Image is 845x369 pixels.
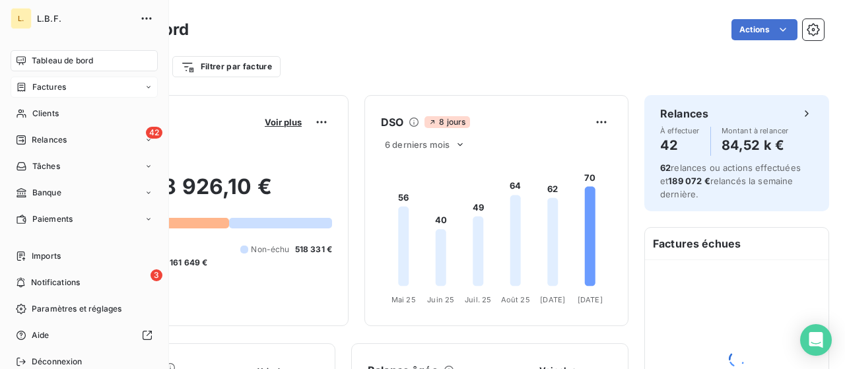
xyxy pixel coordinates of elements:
span: Tâches [32,160,60,172]
tspan: [DATE] [540,295,565,304]
span: Aide [32,329,50,341]
h4: 84,52 k € [722,135,789,156]
button: Actions [731,19,797,40]
span: Factures [32,81,66,93]
span: Déconnexion [32,356,83,368]
span: 62 [660,162,671,173]
span: 42 [146,127,162,139]
span: Montant à relancer [722,127,789,135]
span: Voir plus [265,117,302,127]
h6: Relances [660,106,708,121]
a: Aide [11,325,158,346]
span: Clients [32,108,59,119]
button: Filtrer par facture [172,56,281,77]
span: 518 331 € [295,244,332,255]
span: -161 649 € [166,257,208,269]
h6: DSO [381,114,403,130]
span: 189 072 € [668,176,710,186]
button: Voir plus [261,116,306,128]
tspan: Juin 25 [427,295,454,304]
span: 8 jours [424,116,469,128]
span: relances ou actions effectuées et relancés la semaine dernière. [660,162,801,199]
span: Paiements [32,213,73,225]
span: Relances [32,134,67,146]
div: Open Intercom Messenger [800,324,832,356]
span: Banque [32,187,61,199]
span: Tableau de bord [32,55,93,67]
tspan: [DATE] [578,295,603,304]
span: Imports [32,250,61,262]
span: 3 [151,269,162,281]
span: Non-échu [251,244,289,255]
h2: 968 926,10 € [75,174,332,213]
h6: Factures échues [645,228,828,259]
span: 6 derniers mois [385,139,450,150]
span: Notifications [31,277,80,288]
span: L.B.F. [37,13,132,24]
tspan: Mai 25 [391,295,416,304]
tspan: Juil. 25 [465,295,491,304]
span: À effectuer [660,127,700,135]
span: Paramètres et réglages [32,303,121,315]
h4: 42 [660,135,700,156]
div: L. [11,8,32,29]
tspan: Août 25 [501,295,530,304]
